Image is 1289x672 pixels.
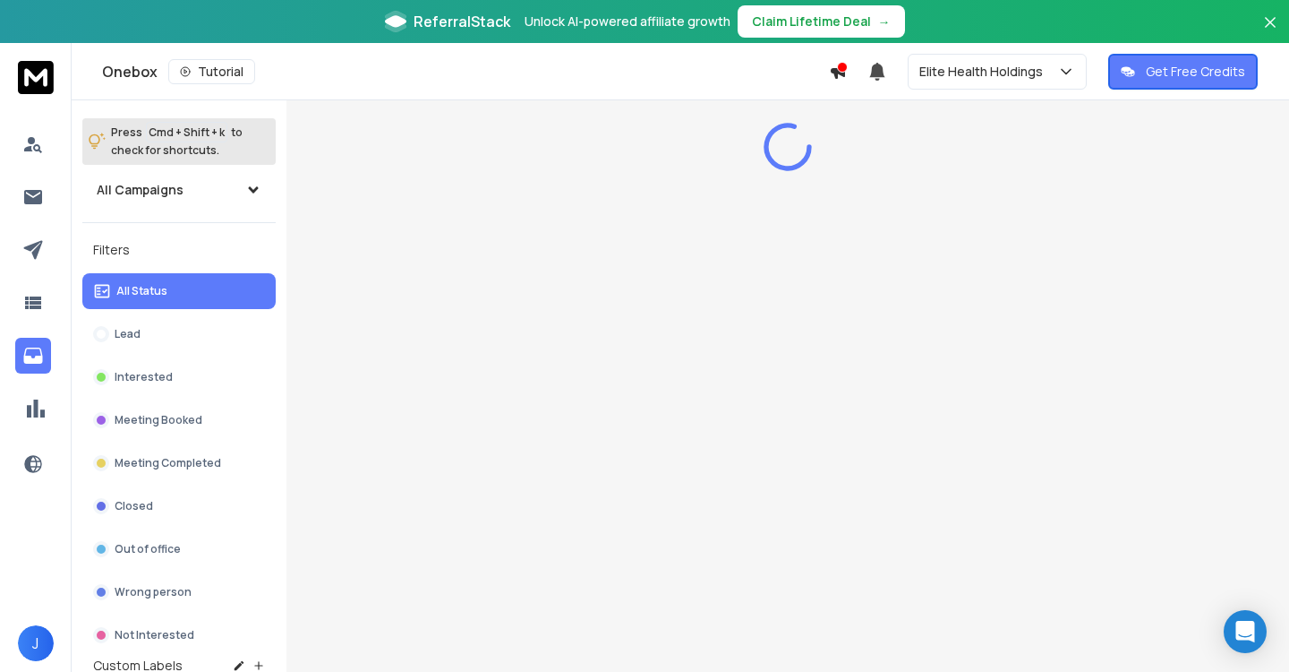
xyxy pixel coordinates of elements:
button: All Campaigns [82,172,276,208]
p: Wrong person [115,585,192,599]
p: Elite Health Holdings [919,63,1050,81]
p: Closed [115,499,153,513]
h3: Filters [82,237,276,263]
p: Unlock AI-powered affiliate growth [525,13,730,30]
button: Not Interested [82,617,276,653]
p: Lead [115,327,141,341]
button: All Status [82,273,276,309]
p: Press to check for shortcuts. [111,124,243,159]
p: Meeting Booked [115,413,202,427]
button: J [18,625,54,661]
button: Close banner [1259,11,1282,54]
button: Meeting Booked [82,402,276,438]
span: ReferralStack [414,11,510,32]
button: Meeting Completed [82,445,276,481]
p: Get Free Credits [1146,63,1245,81]
button: Tutorial [168,59,255,84]
div: Open Intercom Messenger [1224,610,1267,653]
p: Not Interested [115,628,194,642]
p: Meeting Completed [115,456,221,470]
button: Interested [82,359,276,395]
span: Cmd + Shift + k [146,122,227,142]
p: Out of office [115,542,181,556]
button: Lead [82,316,276,352]
span: → [878,13,891,30]
p: All Status [116,284,167,298]
p: Interested [115,370,173,384]
button: Get Free Credits [1108,54,1258,90]
button: Out of office [82,531,276,567]
div: Onebox [102,59,829,84]
button: Closed [82,488,276,524]
h1: All Campaigns [97,181,184,199]
button: Claim Lifetime Deal→ [738,5,905,38]
button: Wrong person [82,574,276,610]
